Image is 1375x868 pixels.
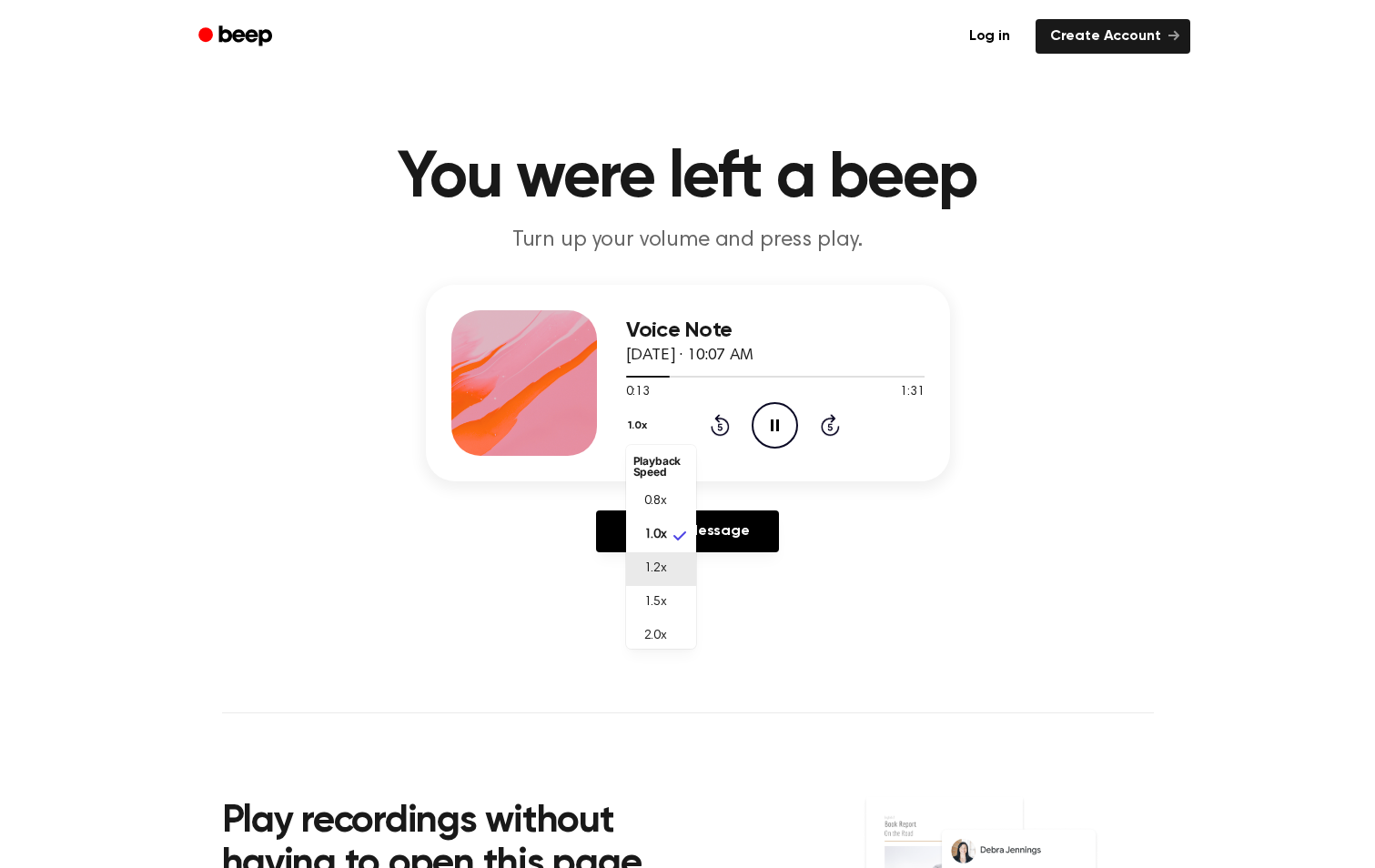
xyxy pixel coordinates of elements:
a: Beep [186,19,288,55]
ul: 1.0x [626,445,696,649]
span: 2.0x [644,627,667,646]
li: Playback Speed [626,449,696,485]
span: 1.0x [644,526,667,545]
span: 1:31 [900,383,924,402]
span: 1.5x [644,593,667,612]
span: [DATE] · 10:07 AM [626,348,753,364]
button: 1.0x [626,410,654,441]
h3: Voice Note [626,318,925,343]
p: Turn up your volume and press play. [339,226,1037,256]
h1: You were left a beep [222,146,1154,211]
a: Create Account [1036,19,1190,54]
span: 0:13 [626,383,650,402]
span: 1.2x [644,560,667,579]
a: Reply to Message [596,510,778,552]
a: Log in [955,19,1025,54]
span: 0.8x [644,492,667,511]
